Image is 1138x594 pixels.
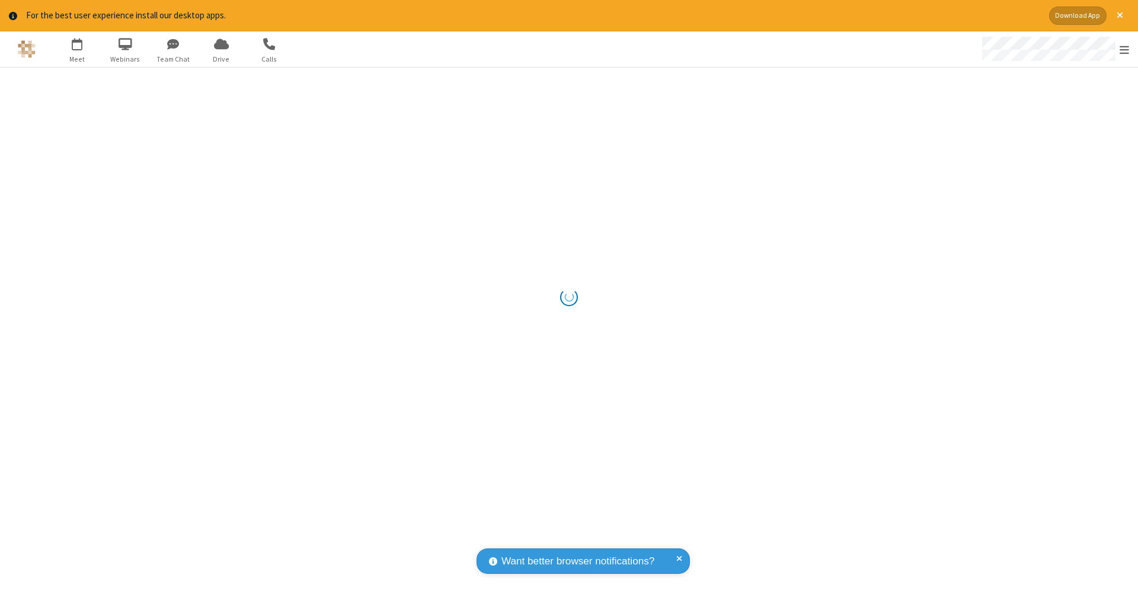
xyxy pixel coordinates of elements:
[971,31,1138,67] div: Open menu
[18,40,36,58] img: QA Selenium DO NOT DELETE OR CHANGE
[4,31,49,67] button: Logo
[26,9,1040,23] div: For the best user experience install our desktop apps.
[199,54,244,65] span: Drive
[55,54,100,65] span: Meet
[103,54,148,65] span: Webinars
[1049,7,1107,25] button: Download App
[1111,7,1129,25] button: Close alert
[501,554,654,569] span: Want better browser notifications?
[247,54,292,65] span: Calls
[151,54,196,65] span: Team Chat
